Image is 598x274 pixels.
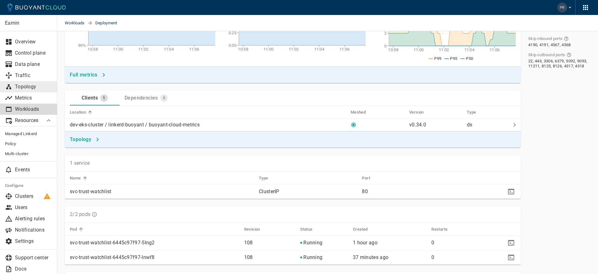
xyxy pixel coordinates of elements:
[431,254,483,261] p: 0
[506,255,516,260] span: kubectl -n kyc describe po/svc-trust-watchlist-6445c97f97-lnwf8
[303,240,322,246] p: Running
[15,95,52,101] p: Metrics
[431,227,448,232] h5: Restarts
[15,255,52,261] p: Support center
[353,254,388,260] relative-time: 37 minutes ago
[67,134,102,145] button: Topology
[92,212,97,217] svg: Running pods in current release / Expected pods
[259,188,357,195] p: ClusterIP
[303,254,322,261] p: Running
[362,176,370,181] h5: Port
[70,240,239,246] p: svc-trust-watchlist-6445c97f97-5lng2
[244,254,296,261] p: 108
[353,240,377,246] relative-time: 1 hour ago
[300,227,320,232] span: Status
[15,167,52,173] p: Events
[70,175,89,181] span: Name
[5,183,52,188] h5: Configure
[70,188,254,195] p: svc-trust-watchlist
[15,266,52,272] p: Docs
[15,39,52,45] p: Overview
[5,20,52,26] p: Earnin
[95,15,125,31] span: Deployment
[5,141,52,146] span: Policy
[353,227,376,232] span: Created
[70,227,85,232] span: Pod
[431,227,456,232] span: Restarts
[506,189,516,194] span: kubectl -n kyc describe service svc-trust-watchlist
[431,240,483,246] p: 0
[300,227,312,232] h5: Status
[15,61,52,67] p: Data plane
[506,240,516,245] span: kubectl -n kyc describe po/svc-trust-watchlist-6445c97f97-5lng2
[15,193,52,199] p: Clusters
[70,176,81,181] h5: Name
[15,238,52,244] p: Settings
[5,131,52,136] span: Managed Linkerd
[259,175,276,181] span: Type
[15,117,40,124] p: Resources
[259,176,268,181] h5: Type
[15,72,52,79] p: Traffic
[353,227,368,232] h5: Created
[15,50,52,56] p: Control plane
[70,136,91,143] h4: Topology
[65,15,87,31] a: Workloads
[15,227,52,233] p: Notifications
[15,106,52,112] p: Workloads
[362,175,378,181] span: Port
[5,151,52,156] span: Multi-cluster
[244,240,296,246] p: 108
[353,254,388,260] span: Wed, 03 Sep 2025 10:30:16 PDT / Wed, 03 Sep 2025 17:30:16 UTC
[70,211,90,218] p: 2/2 pods
[70,254,239,261] p: svc-trust-watchlist-6445c97f97-lnwf8
[70,160,90,166] p: 1 service
[15,84,52,90] p: Topology
[15,204,52,211] p: Users
[244,227,268,232] span: Revision
[15,216,52,222] p: Alerting rules
[362,188,442,195] p: 80
[244,227,260,232] h5: Revision
[70,227,77,232] h5: Pod
[353,240,377,246] span: Wed, 03 Sep 2025 09:49:02 PDT / Wed, 03 Sep 2025 16:49:02 UTC
[557,2,567,12] img: Priya Namasivayam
